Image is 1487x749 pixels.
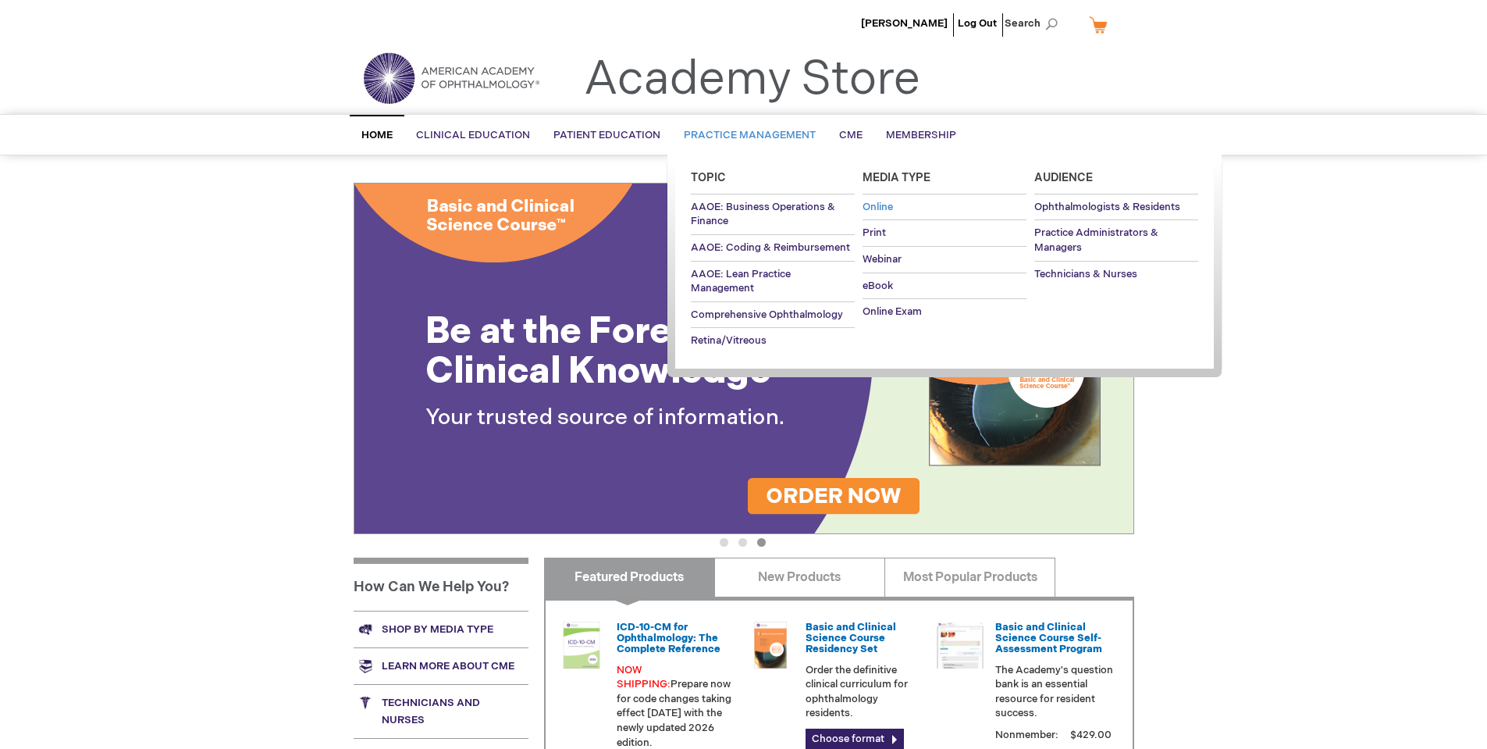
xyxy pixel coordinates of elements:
[553,129,660,141] span: Patient Education
[863,201,893,213] span: Online
[937,622,984,669] img: bcscself_20.jpg
[995,621,1102,656] a: Basic and Clinical Science Course Self-Assessment Program
[1005,8,1064,39] span: Search
[1034,201,1180,213] span: Ophthalmologists & Residents
[684,129,816,141] span: Practice Management
[584,52,920,108] a: Academy Store
[863,280,893,292] span: eBook
[884,558,1055,597] a: Most Popular Products
[806,729,904,749] a: Choose format
[354,611,528,647] a: Shop by media type
[354,558,528,611] h1: How Can We Help You?
[806,621,896,656] a: Basic and Clinical Science Course Residency Set
[1068,729,1114,741] span: $429.00
[691,334,767,347] span: Retina/Vitreous
[714,558,885,597] a: New Products
[361,129,393,141] span: Home
[1034,268,1137,280] span: Technicians & Nurses
[958,17,997,30] a: Log Out
[863,171,930,184] span: Media Type
[691,268,791,295] span: AAOE: Lean Practice Management
[806,663,924,721] p: Order the definitive clinical curriculum for ophthalmology residents.
[747,622,794,669] img: 02850963u_47.png
[1034,171,1093,184] span: Audience
[617,664,671,691] font: NOW SHIPPING:
[863,305,922,318] span: Online Exam
[995,663,1114,721] p: The Academy's question bank is an essential resource for resident success.
[1034,226,1158,254] span: Practice Administrators & Managers
[691,201,835,228] span: AAOE: Business Operations & Finance
[691,241,850,254] span: AAOE: Coding & Reimbursement
[617,621,720,656] a: ICD-10-CM for Ophthalmology: The Complete Reference
[863,253,902,266] span: Webinar
[861,17,948,30] a: [PERSON_NAME]
[416,129,530,141] span: Clinical Education
[544,558,715,597] a: Featured Products
[738,538,747,547] button: 2 of 3
[558,622,605,669] img: 0120008u_42.png
[691,171,726,184] span: Topic
[863,226,886,239] span: Print
[354,647,528,684] a: Learn more about CME
[691,309,843,321] span: Comprehensive Ophthalmology
[720,538,728,547] button: 1 of 3
[757,538,766,547] button: 3 of 3
[839,129,863,141] span: CME
[995,726,1058,745] strong: Nonmember:
[354,684,528,738] a: Technicians and nurses
[886,129,956,141] span: Membership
